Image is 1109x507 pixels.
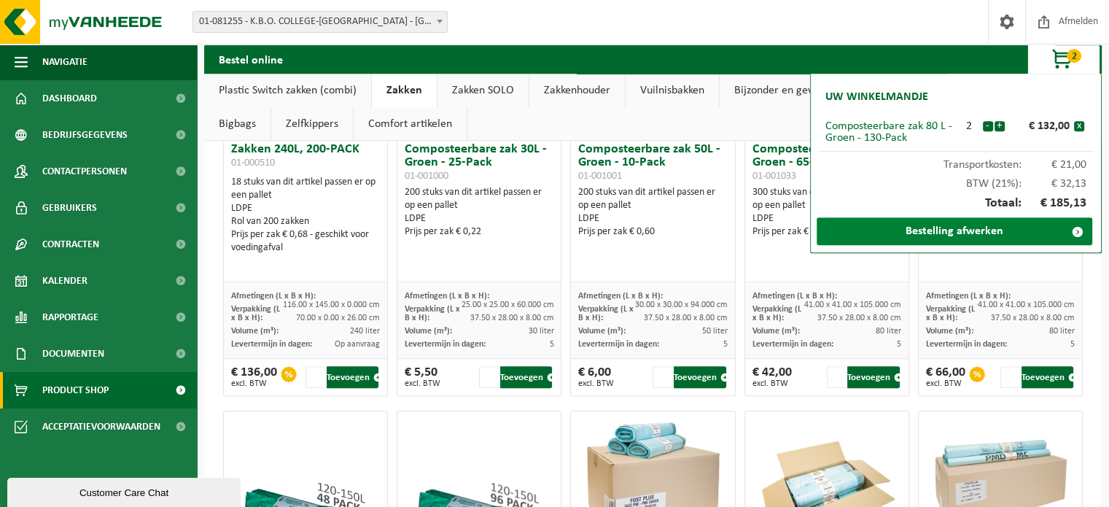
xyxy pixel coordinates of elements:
span: 5 [897,340,901,349]
button: - [983,121,993,131]
span: 2 [1067,49,1081,63]
span: 30 liter [528,327,553,336]
div: Composteerbare zak 80 L - Groen - 130-Pack [825,120,956,144]
span: Contactpersonen [42,153,127,190]
span: 80 liter [1049,327,1075,336]
div: Prijs per zak € 0,68 - geschikt voor voedingafval [231,228,380,255]
div: 200 stuks van dit artikel passen er op een pallet [405,186,553,239]
span: Rapportage [42,299,98,336]
div: Totaal: [818,190,1094,217]
span: 5 [1070,340,1075,349]
div: € 136,00 [231,366,277,388]
span: Gebruikers [42,190,97,226]
span: Levertermijn in dagen: [231,340,312,349]
button: Toevoegen [327,366,378,388]
div: Prijs per zak € 0,22 [405,225,553,239]
span: Product Shop [42,372,109,409]
button: + [995,121,1005,131]
span: 240 liter [350,327,380,336]
span: 01-081255 - K.B.O. COLLEGE-SLEUTELBOS - OUDENAARDE [192,11,448,33]
input: 1 [479,366,499,388]
span: Verpakking (L x B x H): [405,305,460,322]
span: Bedrijfsgegevens [42,117,128,153]
h3: Composteerbare zak 30L - Groen - 25-Pack [405,143,553,182]
div: Transportkosten: [818,152,1094,171]
h3: Composteerbare zak 80 L - Groen - 65-Pack [752,143,901,182]
a: Zelfkippers [271,107,353,141]
h2: Uw winkelmandje [818,81,935,113]
span: Levertermijn in dagen: [578,340,659,349]
h3: Zakken 240L, 200-PACK [231,143,380,172]
span: Levertermijn in dagen: [752,340,833,349]
span: excl. BTW [578,379,614,388]
span: 5 [549,340,553,349]
span: Verpakking (L x B x H): [578,305,634,322]
input: 1 [1000,366,1020,388]
span: 01-001000 [405,171,448,182]
span: Levertermijn in dagen: [405,340,486,349]
span: excl. BTW [752,379,792,388]
div: € 66,00 [926,366,965,388]
button: Toevoegen [1022,366,1073,388]
iframe: chat widget [7,475,244,507]
span: € 21,00 [1022,159,1087,171]
span: Volume (m³): [231,327,279,336]
input: 1 [306,366,325,388]
div: Rol van 200 zakken [231,215,380,228]
span: Volume (m³): [752,327,800,336]
div: LDPE [231,202,380,215]
button: Toevoegen [847,366,899,388]
a: Zakkenhouder [529,74,625,107]
span: Kalender [42,263,87,299]
span: 37.50 x 28.00 x 8.00 cm [470,314,553,322]
input: 1 [827,366,847,388]
div: 18 stuks van dit artikel passen er op een pallet [231,176,380,255]
span: Op aanvraag [335,340,380,349]
h3: Composteerbare zak 50L - Groen - 10-Pack [578,143,727,182]
span: 70.00 x 0.00 x 26.00 cm [296,314,380,322]
div: 300 stuks van dit artikel passen er op een pallet [752,186,901,239]
span: 37.50 x 28.00 x 8.00 cm [817,314,901,322]
a: Bijzonder en gevaarlijk afval [720,74,884,107]
span: Navigatie [42,44,87,80]
span: 37.50 x 28.00 x 8.00 cm [991,314,1075,322]
span: Verpakking (L x B x H): [926,305,975,322]
span: 01-001001 [578,171,622,182]
a: Vuilnisbakken [626,74,719,107]
div: LDPE [578,212,727,225]
span: 01-000510 [231,158,275,169]
span: Levertermijn in dagen: [926,340,1007,349]
button: Toevoegen [500,366,552,388]
button: x [1074,121,1084,131]
a: Zakken [372,74,437,107]
span: 37.50 x 28.00 x 8.00 cm [644,314,728,322]
span: 01-001033 [752,171,796,182]
span: 41.00 x 41.00 x 105.000 cm [978,301,1075,309]
span: excl. BTW [231,379,277,388]
span: 50 liter [702,327,728,336]
span: Afmetingen (L x B x H): [231,292,316,301]
div: € 132,00 [1008,120,1074,132]
span: Contracten [42,226,99,263]
div: 200 stuks van dit artikel passen er op een pallet [578,186,727,239]
span: 5 [723,340,728,349]
div: € 6,00 [578,366,614,388]
h2: Bestel online [204,44,297,73]
span: Dashboard [42,80,97,117]
div: € 42,00 [752,366,792,388]
span: 25.00 x 25.00 x 60.000 cm [461,301,553,309]
a: Plastic Switch zakken (combi) [204,74,371,107]
span: 80 liter [876,327,901,336]
span: Documenten [42,336,104,372]
div: LDPE [405,212,553,225]
div: LDPE [752,212,901,225]
div: Prijs per zak € 0,60 [578,225,727,239]
span: excl. BTW [926,379,965,388]
span: Afmetingen (L x B x H): [752,292,837,301]
div: € 5,50 [405,366,440,388]
span: Acceptatievoorwaarden [42,409,160,445]
span: Volume (m³): [405,327,452,336]
span: € 185,13 [1022,197,1087,210]
span: Verpakking (L x B x H): [752,305,801,322]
